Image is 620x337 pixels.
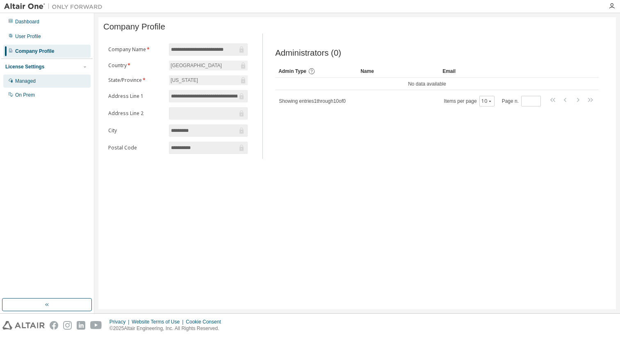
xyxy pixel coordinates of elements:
label: Address Line 2 [108,110,164,117]
div: Email [442,65,576,78]
div: Privacy [109,319,132,325]
div: [US_STATE] [169,75,248,85]
label: Address Line 1 [108,93,164,100]
span: Page n. [502,96,541,106]
div: User Profile [15,33,41,40]
span: Items per page [444,96,495,106]
div: Website Terms of Use [132,319,186,325]
div: [GEOGRAPHIC_DATA] [169,61,223,70]
span: Admin Type [278,68,306,74]
label: Postal Code [108,145,164,151]
div: Managed [15,78,36,84]
span: Company Profile [103,22,165,32]
img: altair_logo.svg [2,321,45,330]
p: © 2025 Altair Engineering, Inc. All Rights Reserved. [109,325,226,332]
div: [US_STATE] [169,76,199,85]
img: Altair One [4,2,107,11]
td: No data available [275,78,579,90]
div: License Settings [5,63,44,70]
div: Cookie Consent [186,319,226,325]
div: [GEOGRAPHIC_DATA] [169,61,248,70]
img: instagram.svg [63,321,72,330]
span: Showing entries 1 through 10 of 0 [279,98,346,104]
label: State/Province [108,77,164,84]
label: City [108,127,164,134]
div: On Prem [15,92,35,98]
label: Country [108,62,164,69]
button: 10 [481,98,492,104]
img: youtube.svg [90,321,102,330]
div: Company Profile [15,48,54,54]
span: Administrators (0) [275,48,341,58]
label: Company Name [108,46,164,53]
img: linkedin.svg [77,321,85,330]
img: facebook.svg [50,321,58,330]
div: Dashboard [15,18,39,25]
div: Name [360,65,436,78]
